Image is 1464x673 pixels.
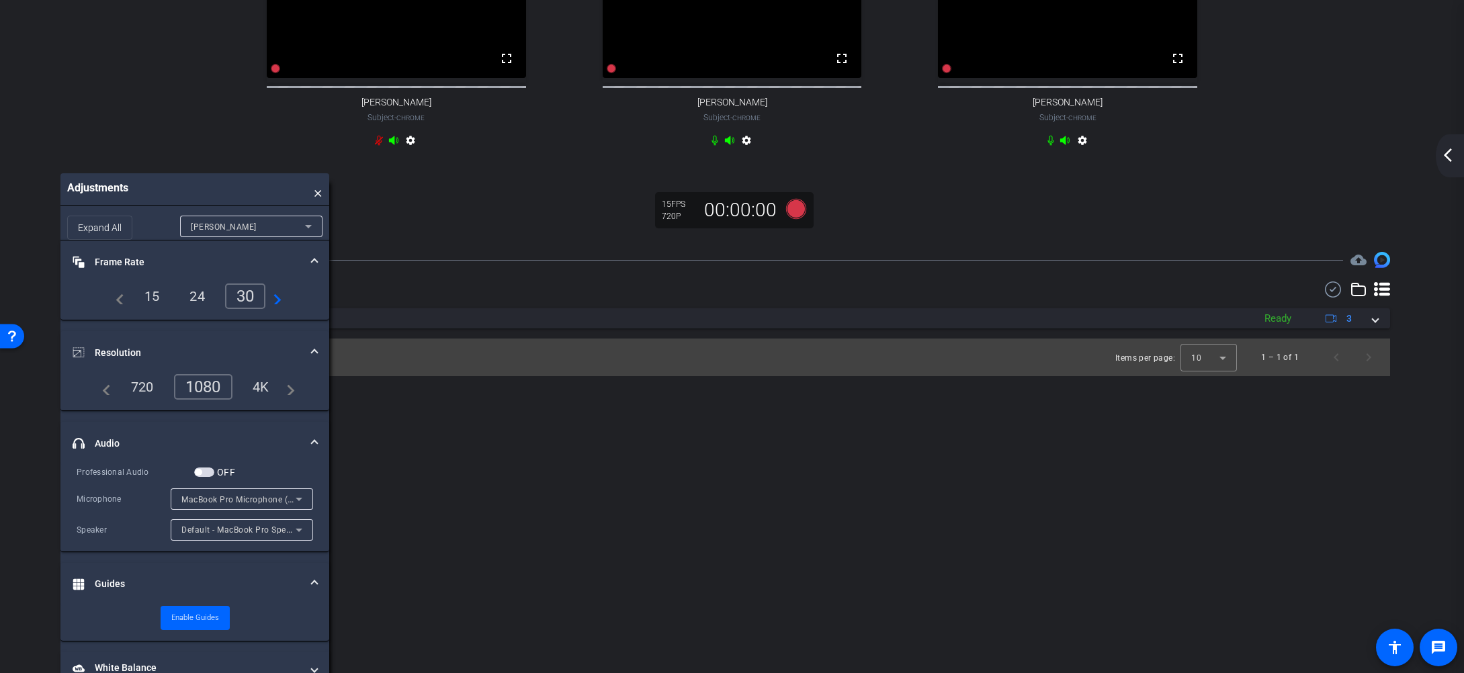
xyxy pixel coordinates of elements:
[703,111,761,124] span: Subject
[74,308,1390,328] mat-expansion-panel-header: thumb-nail[DATE]Ready3
[1440,147,1456,163] mat-icon: arrow_back_ios_new
[67,216,132,240] button: Expand All
[671,199,685,209] span: FPS
[243,375,279,398] div: 4K
[1430,639,1447,656] mat-icon: message
[60,331,329,374] mat-expansion-panel-header: Resolution
[1374,252,1390,268] img: Session clips
[1387,639,1403,656] mat-icon: accessibility
[134,285,170,308] div: 15
[77,465,194,479] div: Professional Audio
[1068,114,1096,122] span: Chrome
[78,215,122,240] span: Expand All
[1261,351,1299,364] div: 1 – 1 of 1
[73,255,301,269] mat-panel-title: Frame Rate
[179,285,215,308] div: 24
[1258,311,1298,326] div: Ready
[121,375,164,398] div: 720
[697,97,767,108] span: [PERSON_NAME]
[499,50,515,66] mat-icon: fullscreen
[1352,341,1385,373] button: Next page
[181,494,318,504] span: MacBook Pro Microphone (Built-in)
[834,50,850,66] mat-icon: fullscreen
[1320,341,1352,373] button: Previous page
[60,240,329,283] mat-expansion-panel-header: Frame Rate
[1115,351,1175,365] div: Items per page:
[695,199,785,222] div: 00:00:00
[662,211,695,222] div: 720P
[60,606,329,641] div: Guides
[1074,135,1090,151] mat-icon: settings
[60,563,329,606] mat-expansion-panel-header: Guides
[108,288,124,304] mat-icon: navigate_before
[1039,111,1096,124] span: Subject
[730,113,732,122] span: -
[265,288,282,304] mat-icon: navigate_next
[396,114,425,122] span: Chrome
[73,346,301,360] mat-panel-title: Resolution
[1170,50,1186,66] mat-icon: fullscreen
[394,113,396,122] span: -
[402,135,419,151] mat-icon: settings
[181,524,343,535] span: Default - MacBook Pro Speakers (Built-in)
[738,135,755,151] mat-icon: settings
[191,222,257,232] span: [PERSON_NAME]
[77,492,171,506] div: Microphone
[361,97,431,108] span: [PERSON_NAME]
[314,180,322,198] span: ×
[60,422,329,465] mat-expansion-panel-header: Audio
[1350,252,1367,268] span: Destinations for your clips
[368,111,425,124] span: Subject
[161,606,230,630] button: Enable Guides
[1346,312,1352,326] span: 3
[662,199,695,210] div: 15
[171,608,219,628] span: Enable Guides
[77,523,171,537] div: Speaker
[1350,252,1367,268] mat-icon: cloud_upload
[214,465,235,479] label: OFF
[279,379,295,395] mat-icon: navigate_next
[732,114,761,122] span: Chrome
[225,283,266,309] div: 30
[60,283,329,320] div: Frame Rate
[73,577,301,591] mat-panel-title: Guides
[1033,97,1103,108] span: [PERSON_NAME]
[67,180,128,198] p: Adjustments
[1066,113,1068,122] span: -
[73,437,301,451] mat-panel-title: Audio
[174,374,232,400] div: 1080
[95,379,111,395] mat-icon: navigate_before
[60,465,329,551] div: Audio
[60,374,329,410] div: Resolution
